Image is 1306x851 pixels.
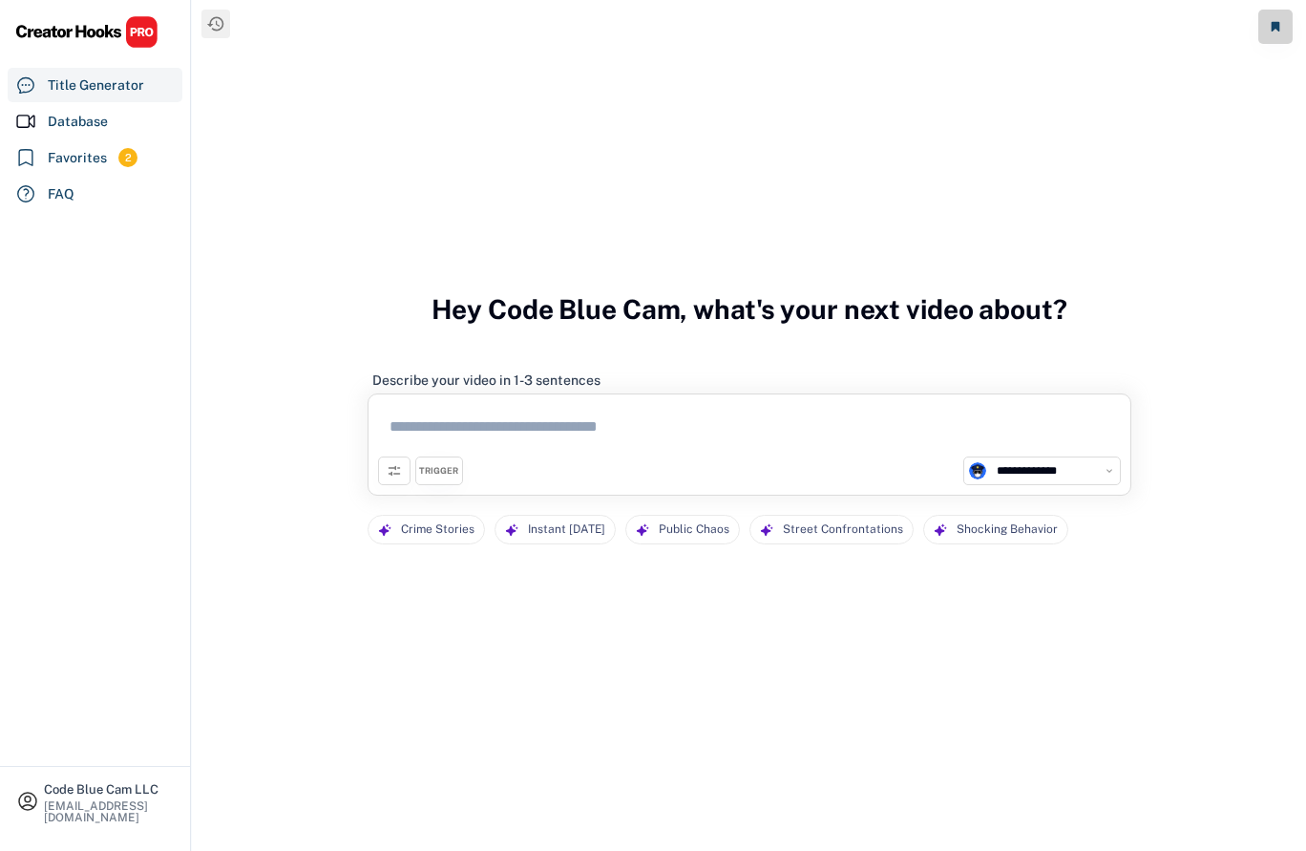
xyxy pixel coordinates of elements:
div: [EMAIL_ADDRESS][DOMAIN_NAME] [44,800,174,823]
div: FAQ [48,184,74,204]
div: Shocking Behavior [957,516,1058,543]
div: Public Chaos [659,516,729,543]
h3: Hey Code Blue Cam, what's your next video about? [432,273,1067,346]
div: TRIGGER [419,465,458,478]
div: Code Blue Cam LLC [44,783,174,796]
div: Street Confrontations [783,516,903,543]
div: Database [48,112,108,132]
div: Favorites [48,148,107,168]
img: unnamed.jpg [969,462,986,479]
img: CHPRO%20Logo.svg [15,15,158,49]
div: Title Generator [48,75,144,96]
div: Describe your video in 1-3 sentences [372,372,600,389]
div: 2 [118,150,137,166]
div: Crime Stories [401,516,474,543]
div: Instant [DATE] [528,516,605,543]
